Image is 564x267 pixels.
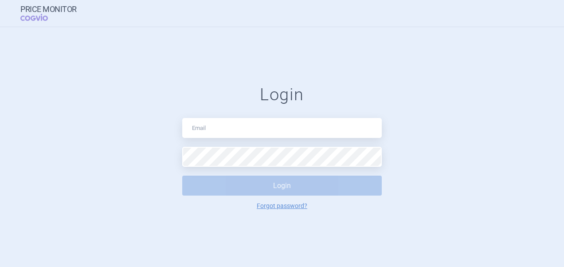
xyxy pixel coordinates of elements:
[182,176,382,196] button: Login
[20,5,77,14] strong: Price Monitor
[182,118,382,138] input: Email
[20,5,77,22] a: Price MonitorCOGVIO
[20,14,60,21] span: COGVIO
[257,203,307,209] a: Forgot password?
[182,85,382,105] h1: Login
